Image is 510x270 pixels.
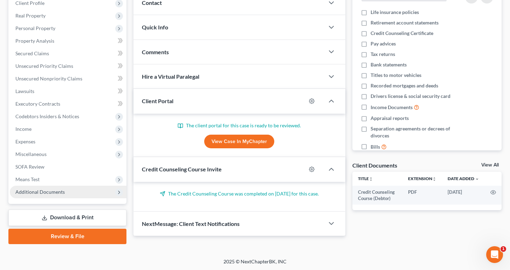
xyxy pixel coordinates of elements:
span: Executory Contracts [15,101,60,107]
span: Bank statements [371,61,407,68]
a: Date Added expand_more [448,176,479,181]
iframe: Intercom live chat [486,246,503,263]
i: expand_more [475,177,479,181]
span: Client Portal [142,98,173,104]
p: The client portal for this case is ready to be reviewed. [142,122,337,129]
span: Drivers license & social security card [371,93,450,100]
td: [DATE] [442,186,485,205]
span: Income [15,126,32,132]
span: Expenses [15,138,35,144]
span: Credit Counseling Course Invite [142,166,222,172]
span: Unsecured Priority Claims [15,63,73,69]
span: Bills [371,143,380,150]
a: Property Analysis [10,35,126,47]
span: Means Test [15,176,40,182]
span: Life insurance policies [371,9,419,16]
span: Property Analysis [15,38,54,44]
span: Personal Property [15,25,55,31]
td: Credit Counseling Course (Debtor) [352,186,402,205]
a: Download & Print [8,209,126,226]
span: Additional Documents [15,189,65,195]
a: Unsecured Priority Claims [10,60,126,72]
span: Pay advices [371,40,396,47]
a: Lawsuits [10,85,126,98]
a: Extensionunfold_more [408,176,436,181]
span: NextMessage: Client Text Notifications [142,220,240,227]
a: SOFA Review [10,161,126,173]
a: Review & File [8,229,126,244]
span: Tax returns [371,51,395,58]
p: The Credit Counseling Course was completed on [DATE] for this case. [142,190,337,197]
a: Titleunfold_more [358,176,373,181]
i: unfold_more [369,177,373,181]
td: PDF [402,186,442,205]
a: Secured Claims [10,47,126,60]
span: Comments [142,49,169,55]
a: View All [481,163,499,168]
div: Client Documents [352,162,397,169]
span: Credit Counseling Certificate [371,30,433,37]
span: Titles to motor vehicles [371,72,421,79]
span: Income Documents [371,104,413,111]
span: Retirement account statements [371,19,439,26]
a: View Case in MyChapter [204,135,274,149]
span: Secured Claims [15,50,49,56]
span: 1 [501,246,506,252]
span: Recorded mortgages and deeds [371,82,438,89]
span: Lawsuits [15,88,34,94]
a: Unsecured Nonpriority Claims [10,72,126,85]
span: Hire a Virtual Paralegal [142,73,199,80]
a: Executory Contracts [10,98,126,110]
span: Unsecured Nonpriority Claims [15,76,82,81]
i: unfold_more [432,177,436,181]
span: Appraisal reports [371,115,409,122]
span: Codebtors Insiders & Notices [15,113,79,119]
span: Miscellaneous [15,151,47,157]
span: Quick Info [142,24,168,30]
span: SOFA Review [15,164,44,170]
span: Real Property [15,13,46,19]
span: Separation agreements or decrees of divorces [371,125,459,139]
